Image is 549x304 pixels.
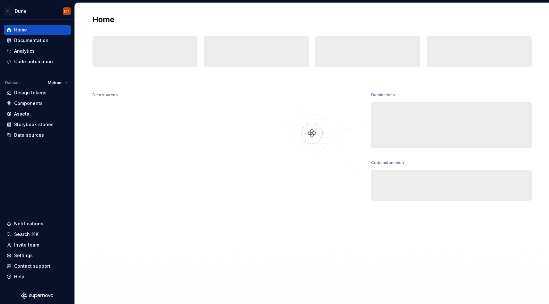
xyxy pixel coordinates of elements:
div: Help [14,274,24,280]
div: Destinations [371,91,395,100]
div: Components [14,100,43,107]
div: Contact support [14,263,50,269]
div: Code automation [14,58,53,65]
button: Notifications [4,219,71,229]
button: Metrum [45,78,71,87]
div: Documentation [14,37,48,44]
div: Notifications [14,221,43,227]
a: Settings [4,250,71,261]
div: D [4,7,12,15]
div: DT [64,9,69,14]
div: Dataset [5,80,20,85]
div: Settings [14,252,33,259]
div: Design tokens [14,90,47,96]
div: Data sources [92,91,118,100]
a: Analytics [4,46,71,56]
a: Data sources [4,130,71,140]
button: DDuneDT [1,4,73,18]
a: Assets [4,109,71,119]
div: Storybook stories [14,121,54,128]
a: Storybook stories [4,119,71,130]
button: Contact support [4,261,71,271]
svg: Supernova Logo [21,292,53,299]
div: Code automation [371,158,404,167]
a: Code automation [4,56,71,67]
div: Dune [15,8,27,14]
a: Design tokens [4,88,71,98]
div: Assets [14,111,29,117]
div: Search ⌘K [14,231,39,238]
div: Home [14,27,27,33]
div: Invite team [14,242,39,248]
a: Invite team [4,240,71,250]
a: Components [4,98,71,109]
a: Home [4,25,71,35]
button: Search ⌘K [4,229,71,239]
div: Data sources [14,132,44,138]
button: Help [4,272,71,282]
div: Analytics [14,48,35,54]
h2: Home [92,14,114,25]
span: Metrum [48,80,63,85]
a: Documentation [4,35,71,46]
